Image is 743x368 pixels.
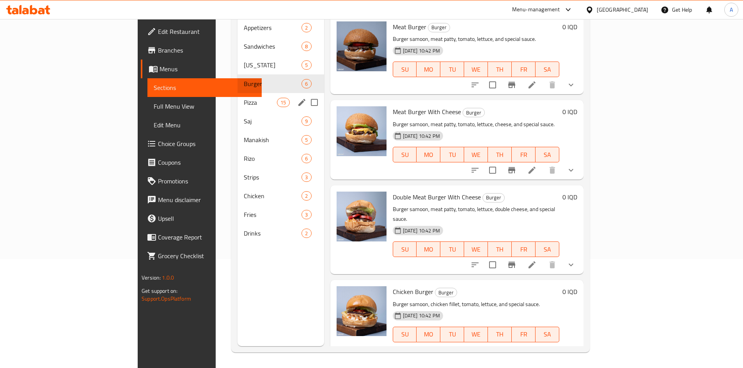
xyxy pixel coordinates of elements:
a: Coupons [141,153,262,172]
span: 3 [302,211,311,218]
button: show more [562,161,580,180]
a: Promotions [141,172,262,190]
span: 1.0.0 [162,273,174,283]
button: show more [562,341,580,359]
span: [DATE] 10:42 PM [400,47,443,55]
span: WE [467,329,485,340]
span: WE [467,149,485,160]
span: SA [539,244,556,255]
span: A [730,5,733,14]
button: sort-choices [466,161,484,180]
span: Version: [142,273,161,283]
span: Get support on: [142,286,177,296]
span: TH [491,64,509,75]
a: Edit menu item [527,80,537,90]
div: Fries [244,210,302,219]
span: [US_STATE] [244,60,302,70]
div: Burger [482,193,505,202]
button: Branch-specific-item [502,161,521,180]
span: Coverage Report [158,232,255,242]
span: Chicken Burger [393,286,433,298]
div: Appetizers [244,23,302,32]
h6: 0 IQD [562,21,577,32]
button: Branch-specific-item [502,76,521,94]
button: delete [543,76,562,94]
span: Manakish [244,135,302,144]
p: Burger samoon, meat patty, tomato, lettuce, double cheese, and special sauce. [393,204,559,224]
span: Strips [244,173,302,182]
button: show more [562,76,580,94]
span: SU [396,329,414,340]
span: Burger [428,23,450,32]
div: items [301,210,311,219]
button: FR [512,241,536,257]
button: SU [393,62,417,77]
span: Branches [158,46,255,55]
span: MO [420,329,437,340]
span: Grocery Checklist [158,251,255,261]
span: TU [443,244,461,255]
div: items [301,60,311,70]
div: items [301,229,311,238]
span: TU [443,64,461,75]
div: Kentucky [244,60,302,70]
span: Promotions [158,176,255,186]
div: Appetizers2 [238,18,324,37]
span: TU [443,149,461,160]
span: Select to update [484,77,501,93]
span: Meat Burger With Cheese [393,106,461,118]
div: items [301,116,311,126]
span: FR [515,329,532,340]
a: Grocery Checklist [141,247,262,265]
p: Burger samoon, meat patty, tomato, lettuce, and special sauce. [393,34,559,44]
button: delete [543,255,562,274]
span: Burger [244,79,302,88]
button: SA [536,62,559,77]
button: sort-choices [466,76,484,94]
div: [US_STATE]5 [238,56,324,74]
a: Menus [141,60,262,78]
span: 3 [302,174,311,181]
span: 5 [302,136,311,144]
a: Upsell [141,209,262,228]
span: MO [420,149,437,160]
button: TU [440,62,464,77]
span: Burger [435,288,457,297]
span: 6 [302,155,311,162]
button: MO [417,327,440,342]
span: Menus [160,64,255,74]
span: Burger [463,108,484,117]
span: Select to update [484,162,501,178]
span: Full Menu View [154,102,255,111]
span: Meat Burger [393,21,426,33]
span: SU [396,244,414,255]
span: Edit Menu [154,120,255,130]
button: SU [393,327,417,342]
svg: Show Choices [566,260,576,269]
span: 15 [277,99,289,106]
span: Pizza [244,98,277,107]
button: TH [488,241,512,257]
span: SA [539,329,556,340]
button: MO [417,241,440,257]
svg: Show Choices [566,80,576,90]
span: Saj [244,116,302,126]
div: items [301,79,311,88]
a: Sections [147,78,262,97]
span: Coupons [158,158,255,167]
span: SA [539,64,556,75]
a: Menu disclaimer [141,190,262,209]
span: Edit Restaurant [158,27,255,36]
button: WE [464,241,488,257]
button: sort-choices [466,255,484,274]
span: 6 [302,80,311,88]
span: Upsell [158,214,255,223]
img: Meat Burger With Cheese [337,106,387,156]
span: Sandwiches [244,42,302,51]
a: Full Menu View [147,97,262,116]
